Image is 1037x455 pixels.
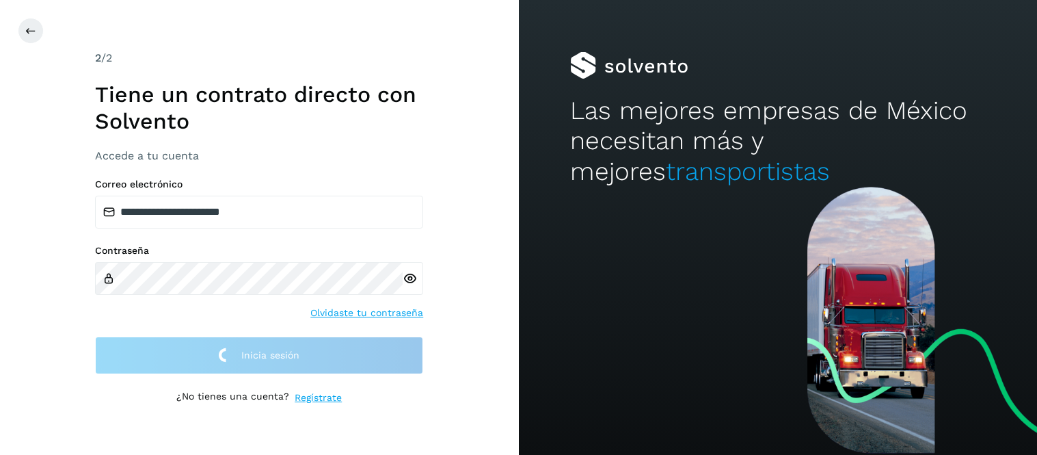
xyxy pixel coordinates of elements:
[95,81,423,134] h1: Tiene un contrato directo con Solvento
[310,306,423,320] a: Olvidaste tu contraseña
[570,96,985,187] h2: Las mejores empresas de México necesitan más y mejores
[95,179,423,190] label: Correo electrónico
[176,391,289,405] p: ¿No tienes una cuenta?
[241,350,299,360] span: Inicia sesión
[95,245,423,257] label: Contraseña
[295,391,342,405] a: Regístrate
[95,51,101,64] span: 2
[95,337,423,374] button: Inicia sesión
[95,50,423,66] div: /2
[666,157,830,186] span: transportistas
[95,149,423,162] h3: Accede a tu cuenta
